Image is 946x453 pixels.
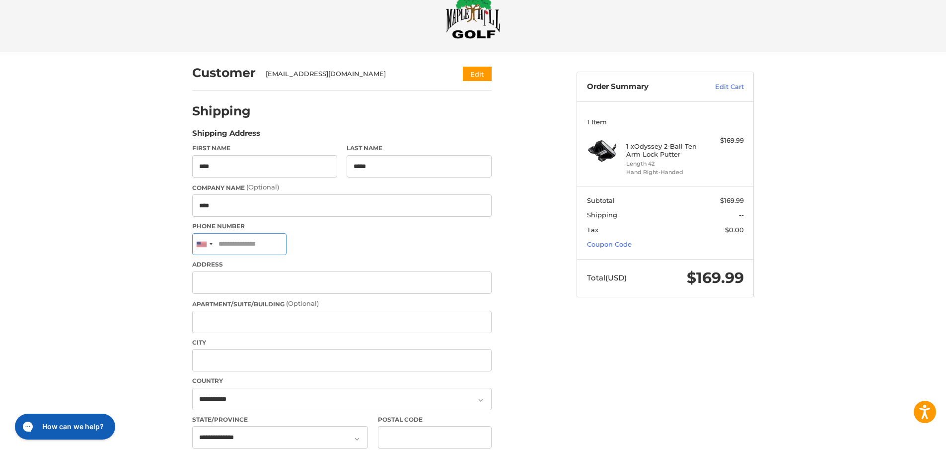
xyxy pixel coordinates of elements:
span: $0.00 [725,226,744,234]
label: Company Name [192,182,492,192]
span: Total (USD) [587,273,627,282]
small: (Optional) [286,299,319,307]
li: Length 42 [626,160,702,168]
div: [EMAIL_ADDRESS][DOMAIN_NAME] [266,69,444,79]
label: Address [192,260,492,269]
div: United States: +1 [193,234,216,255]
span: $169.99 [720,196,744,204]
span: Shipping [587,211,617,219]
legend: Shipping Address [192,128,260,144]
iframe: Gorgias live chat messenger [10,410,118,443]
button: Edit [463,67,492,81]
h2: Customer [192,65,256,81]
li: Hand Right-Handed [626,168,702,177]
label: Last Name [347,144,492,153]
h3: 1 Item [587,118,744,126]
a: Coupon Code [587,240,632,248]
label: Postal Code [378,415,492,424]
h2: Shipping [192,103,251,119]
h4: 1 x Odyssey 2-Ball Ten Arm Lock Putter [626,142,702,159]
label: First Name [192,144,337,153]
a: Edit Cart [694,82,744,92]
small: (Optional) [246,183,279,191]
div: $169.99 [705,136,744,146]
span: Subtotal [587,196,615,204]
span: Tax [587,226,598,234]
span: -- [739,211,744,219]
label: Phone Number [192,222,492,231]
label: State/Province [192,415,368,424]
label: Apartment/Suite/Building [192,299,492,309]
label: City [192,338,492,347]
h3: Order Summary [587,82,694,92]
label: Country [192,376,492,385]
span: $169.99 [687,269,744,287]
